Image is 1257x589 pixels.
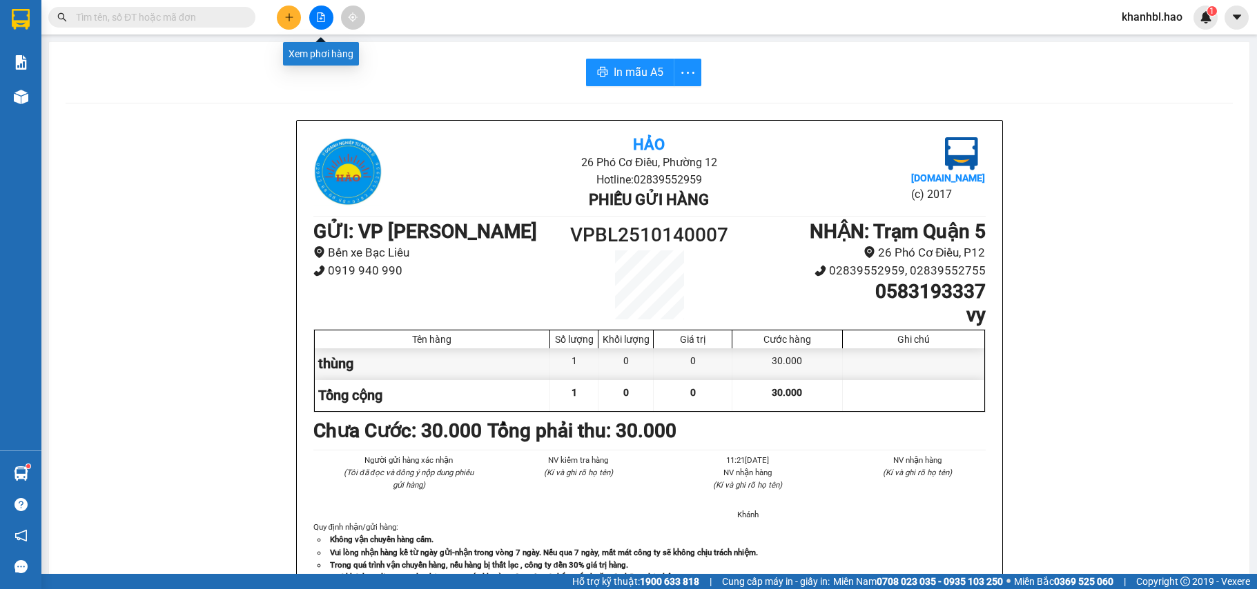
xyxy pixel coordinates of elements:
[690,387,696,398] span: 0
[733,243,985,262] li: 26 Phó Cơ Điều, P12
[713,480,782,490] i: (Kí và ghi rõ họ tên)
[614,63,663,81] span: In mẫu A5
[945,137,978,170] img: logo.jpg
[733,280,985,303] h1: 0583193337
[316,12,326,22] span: file-add
[733,303,985,327] h1: vy
[14,560,28,573] span: message
[589,191,709,208] b: Phiếu gửi hàng
[318,334,547,345] div: Tên hàng
[277,6,301,30] button: plus
[1014,574,1113,589] span: Miền Bắc
[313,265,325,277] span: phone
[654,348,732,379] div: 0
[736,334,838,345] div: Cước hàng
[640,576,699,587] strong: 1900 633 818
[344,468,474,490] i: (Tôi đã đọc và đồng ý nộp dung phiếu gửi hàng)
[674,64,701,81] span: more
[674,59,701,86] button: more
[1111,8,1193,26] span: khanhbl.hao
[341,454,478,466] li: Người gửi hàng xác nhận
[14,466,28,481] img: warehouse-icon
[14,498,28,511] span: question-circle
[1006,579,1011,584] span: ⚪️
[849,454,986,466] li: NV nhận hàng
[586,59,674,86] button: printerIn mẫu A5
[911,186,985,203] li: (c) 2017
[313,261,565,280] li: 0919 940 990
[772,387,802,398] span: 30.000
[1231,11,1243,23] span: caret-down
[57,12,67,22] span: search
[313,220,537,243] b: GỬI : VP [PERSON_NAME]
[680,454,817,466] li: 11:21[DATE]
[602,334,650,345] div: Khối lượng
[510,454,647,466] li: NV kiểm tra hàng
[911,172,985,183] b: [DOMAIN_NAME]
[348,12,358,22] span: aim
[572,574,699,589] span: Hỗ trợ kỹ thuật:
[315,348,551,379] div: thùng
[883,468,952,477] i: (Kí và ghi rõ họ tên)
[1209,6,1214,16] span: 1
[313,246,325,258] span: environment
[284,12,294,22] span: plus
[330,548,758,557] strong: Vui lòng nhận hàng kể từ ngày gửi-nhận trong vòng 7 ngày. Nếu qua 7 ngày, mất mát công ty sẽ khôn...
[330,560,628,570] strong: Trong quá trình vận chuyển hàng, nếu hàng bị thất lạc , công ty đền 30% giá trị hàng.
[1124,574,1126,589] span: |
[425,154,873,171] li: 26 Phó Cơ Điều, Phường 12
[565,220,734,250] h1: VPBL2510140007
[313,419,482,442] b: Chưa Cước : 30.000
[572,387,577,398] span: 1
[550,348,598,379] div: 1
[846,334,981,345] div: Ghi chú
[544,468,613,477] i: (Kí và ghi rõ họ tên)
[623,387,629,398] span: 0
[1225,6,1249,30] button: caret-down
[877,576,1003,587] strong: 0708 023 035 - 0935 103 250
[313,243,565,262] li: Bến xe Bạc Liêu
[14,529,28,542] span: notification
[330,535,433,544] strong: Không vận chuyển hàng cấm.
[732,348,842,379] div: 30.000
[76,10,239,25] input: Tìm tên, số ĐT hoặc mã đơn
[833,574,1003,589] span: Miền Nam
[1200,11,1212,23] img: icon-new-feature
[425,171,873,188] li: Hotline: 02839552959
[341,6,365,30] button: aim
[313,137,382,206] img: logo.jpg
[1207,6,1217,16] sup: 1
[633,136,665,153] b: Hảo
[283,42,359,66] div: Xem phơi hàng
[733,261,985,280] li: 02839552959, 02839552755
[1054,576,1113,587] strong: 0369 525 060
[309,6,333,30] button: file-add
[680,508,817,521] li: Khánh
[14,55,28,70] img: solution-icon
[330,572,726,582] strong: Quý khách vui lòng xem lại thông tin trước khi rời quầy. Nếu có thắc mắc hoặc cần hỗ trợ liên hệ ...
[554,334,594,345] div: Số lượng
[597,66,608,79] span: printer
[1180,577,1190,586] span: copyright
[26,464,30,468] sup: 1
[864,246,875,258] span: environment
[318,387,382,403] span: Tổng cộng
[810,220,986,243] b: NHẬN : Trạm Quận 5
[657,334,728,345] div: Giá trị
[815,265,826,277] span: phone
[680,466,817,479] li: NV nhận hàng
[313,521,986,583] div: Quy định nhận/gửi hàng :
[722,574,830,589] span: Cung cấp máy in - giấy in:
[487,419,676,442] b: Tổng phải thu: 30.000
[710,574,712,589] span: |
[598,348,654,379] div: 0
[14,90,28,104] img: warehouse-icon
[12,9,30,30] img: logo-vxr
